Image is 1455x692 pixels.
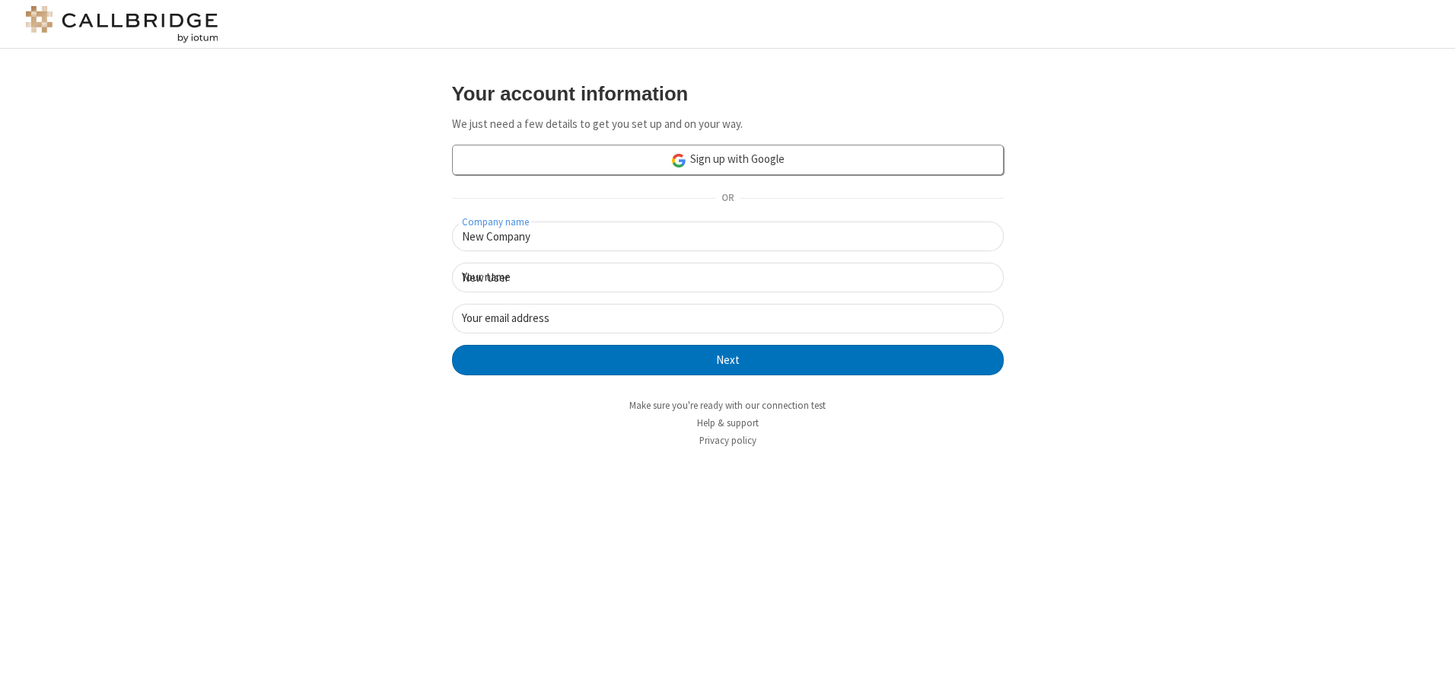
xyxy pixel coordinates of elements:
[715,188,740,209] span: OR
[670,152,687,169] img: google-icon.png
[699,434,756,447] a: Privacy policy
[452,263,1004,292] input: Your name
[629,399,826,412] a: Make sure you're ready with our connection test
[452,145,1004,175] a: Sign up with Google
[452,345,1004,375] button: Next
[452,116,1004,133] p: We just need a few details to get you set up and on your way.
[452,83,1004,104] h3: Your account information
[697,416,759,429] a: Help & support
[452,304,1004,333] input: Your email address
[452,222,1004,251] input: Company name
[23,6,221,43] img: logo@2x.png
